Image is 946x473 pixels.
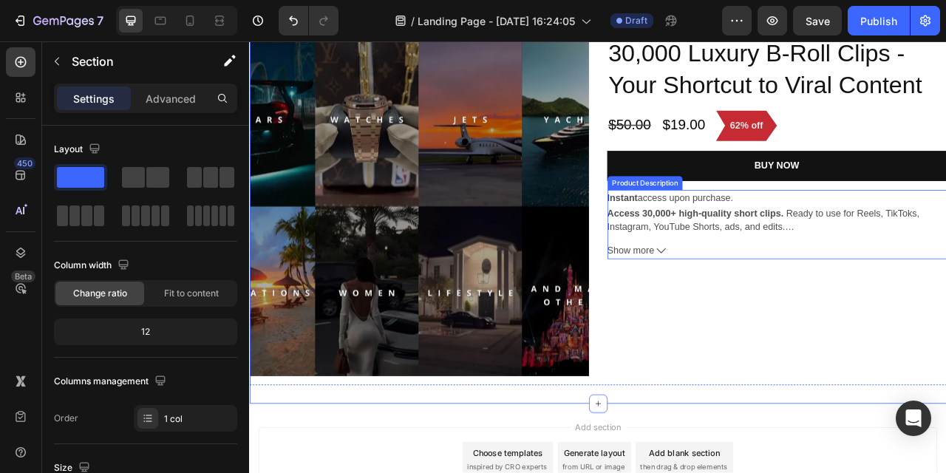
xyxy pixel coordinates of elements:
div: access upon purchase. [455,190,887,211]
p: Section [72,52,193,70]
button: Publish [848,6,910,35]
span: Draft [625,14,647,27]
div: Columns management [54,372,169,392]
span: Show more [455,256,515,278]
span: Fit to content [164,287,219,300]
div: BuY NOW [642,149,699,170]
div: 450 [14,157,35,169]
span: Save [806,15,830,27]
p: 7 [97,12,103,30]
div: 1 col [164,412,234,426]
button: 7 [6,6,110,35]
div: 12 [57,321,234,342]
p: Ready to use for Reels, TikToks, Instagram, YouTube Shorts, ads, and edits. [455,211,887,245]
button: Save [793,6,842,35]
p: Settings [73,91,115,106]
div: $19.00 [524,89,581,123]
div: Beta [11,270,35,282]
div: Layout [54,140,103,160]
div: Open Intercom Messenger [896,401,931,436]
button: BuY NOW [455,140,887,179]
div: Publish [860,13,897,29]
div: $50.00 [455,89,512,123]
div: Column width [54,256,132,276]
span: / [411,13,415,29]
p: Advanced [146,91,196,106]
button: Show more [455,256,887,278]
div: Product Description [458,174,548,188]
strong: Access 30,000+ high-quality short clips. [455,213,680,225]
strong: Instant [455,194,494,206]
span: Landing Page - [DATE] 16:24:05 [418,13,575,29]
span: Change ratio [73,287,127,300]
pre: 62% off [593,89,671,128]
div: Undo/Redo [279,6,338,35]
div: Order [54,412,78,425]
iframe: Design area [249,41,946,473]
